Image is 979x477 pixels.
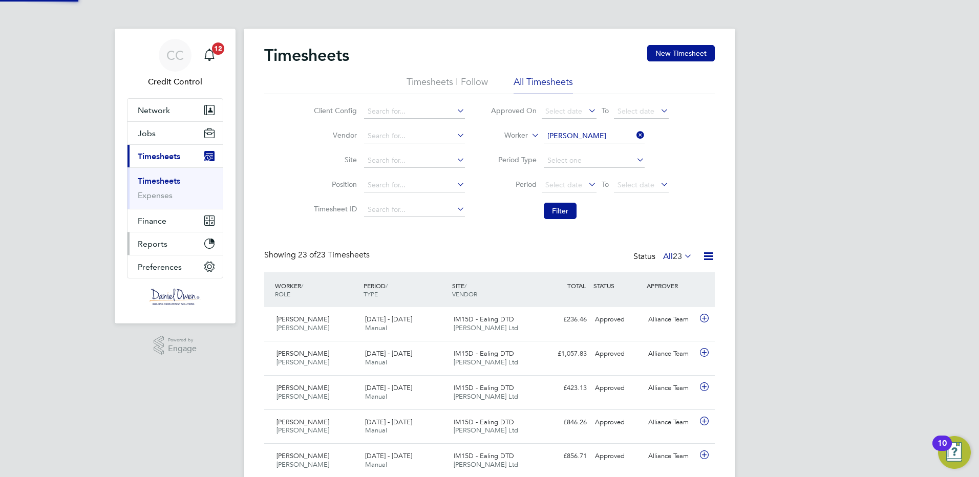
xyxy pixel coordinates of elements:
div: PERIOD [361,276,450,303]
span: [PERSON_NAME] Ltd [454,323,518,332]
span: Select date [618,180,654,189]
label: Worker [482,131,528,141]
div: Approved [591,380,644,397]
span: To [599,104,612,117]
button: Open Resource Center, 10 new notifications [938,436,971,469]
span: [PERSON_NAME] [276,392,329,401]
div: STATUS [591,276,644,295]
a: Powered byEngage [154,336,197,355]
nav: Main navigation [115,29,236,323]
span: IM15D - Ealing DTD [454,315,514,323]
span: [PERSON_NAME] [276,358,329,366]
span: Select date [545,106,582,116]
button: Network [127,99,223,121]
a: Go to home page [127,289,223,305]
div: Approved [591,448,644,465]
button: Finance [127,209,223,232]
span: 23 of [298,250,316,260]
span: Engage [168,344,197,353]
button: Reports [127,232,223,255]
div: 10 [938,443,947,457]
input: Search for... [364,154,465,168]
span: Preferences [138,262,182,272]
span: [PERSON_NAME] Ltd [454,460,518,469]
span: Powered by [168,336,197,344]
span: [DATE] - [DATE] [365,451,412,460]
input: Search for... [544,129,645,143]
span: Timesheets [138,151,180,161]
span: IM15D - Ealing DTD [454,451,514,460]
span: [PERSON_NAME] [276,460,329,469]
button: Timesheets [127,145,223,167]
span: IM15D - Ealing DTD [454,349,514,358]
span: Manual [365,460,387,469]
label: Position [311,180,357,189]
input: Search for... [364,104,465,119]
div: £423.13 [538,380,591,397]
span: IM15D - Ealing DTD [454,418,514,426]
span: [PERSON_NAME] [276,383,329,392]
span: VENDOR [452,290,477,298]
div: £236.46 [538,311,591,328]
button: Jobs [127,122,223,144]
span: [DATE] - [DATE] [365,349,412,358]
span: 23 Timesheets [298,250,370,260]
label: Timesheet ID [311,204,357,213]
span: / [386,281,388,290]
div: WORKER [272,276,361,303]
div: Status [633,250,694,264]
span: Credit Control [127,76,223,88]
div: Alliance Team [644,380,697,397]
div: £856.71 [538,448,591,465]
a: Timesheets [138,176,180,186]
input: Search for... [364,203,465,217]
span: ROLE [275,290,290,298]
span: [PERSON_NAME] [276,349,329,358]
label: Client Config [311,106,357,115]
span: / [464,281,466,290]
span: TYPE [364,290,378,298]
div: SITE [450,276,538,303]
span: Network [138,105,170,115]
label: Approved On [491,106,537,115]
span: [PERSON_NAME] Ltd [454,426,518,435]
span: Select date [618,106,654,116]
label: All [663,251,692,262]
h2: Timesheets [264,45,349,66]
div: APPROVER [644,276,697,295]
label: Period Type [491,155,537,164]
label: Period [491,180,537,189]
label: Vendor [311,131,357,140]
span: [PERSON_NAME] [276,418,329,426]
div: Showing [264,250,372,261]
span: 12 [212,42,224,55]
div: Approved [591,311,644,328]
span: Manual [365,392,387,401]
div: Alliance Team [644,448,697,465]
span: [DATE] - [DATE] [365,315,412,323]
div: Alliance Team [644,345,697,362]
li: All Timesheets [514,76,573,94]
div: Approved [591,345,644,362]
input: Search for... [364,129,465,143]
button: Preferences [127,255,223,278]
span: 23 [673,251,682,262]
span: Select date [545,180,582,189]
span: / [301,281,303,290]
span: Jobs [138,128,156,138]
span: Manual [365,358,387,366]
div: Timesheets [127,167,223,209]
button: Filter [544,203,577,219]
span: [PERSON_NAME] Ltd [454,392,518,401]
div: £1,057.83 [538,345,591,362]
a: CCCredit Control [127,39,223,88]
span: [PERSON_NAME] [276,451,329,460]
input: Select one [544,154,645,168]
input: Search for... [364,178,465,192]
div: Alliance Team [644,414,697,431]
span: [PERSON_NAME] [276,315,329,323]
a: 12 [199,39,220,72]
span: [DATE] - [DATE] [365,383,412,392]
span: Manual [365,323,387,332]
li: Timesheets I Follow [407,76,488,94]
